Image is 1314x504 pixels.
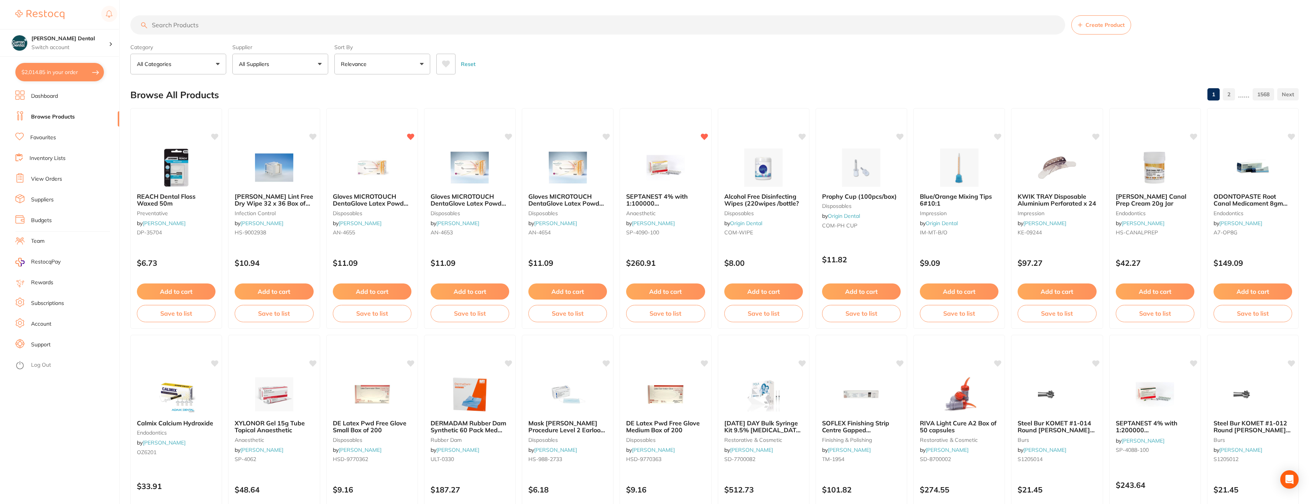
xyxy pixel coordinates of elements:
a: [PERSON_NAME] [240,220,283,227]
b: SEPTANEST 4% with 1:100000 adrenalin 2.2ml 2xBox 50 GOLD [626,193,705,207]
small: preventative [137,210,215,216]
span: by [626,220,675,227]
button: Save to list [822,305,901,322]
img: Blue/Orange Mixing Tips 6#10:1 [934,148,984,187]
a: 1568 [1253,87,1274,102]
a: Team [31,237,44,245]
span: S1205014 [1018,456,1043,463]
span: REACH Dental Floss Waxed 50m [137,193,196,207]
span: DERMADAM Rubber Dam Synthetic 60 Pack Med 15cm x 15cm 0.20mm [431,419,506,441]
span: Steel Bur KOMET #1-012 Round [PERSON_NAME] Pack of 6 [1214,419,1291,441]
small: rubber dam [431,437,509,443]
p: $48.64 [235,485,313,494]
small: endodontics [1214,210,1292,216]
a: [PERSON_NAME] [534,446,577,453]
span: by [333,220,382,227]
p: $274.55 [920,485,998,494]
p: $11.09 [431,259,509,267]
small: infection control [235,210,313,216]
p: $243.64 [1116,481,1194,489]
img: DE Latex Pwd Free Glove Small Box of 200 [347,375,397,413]
a: [PERSON_NAME] [436,220,479,227]
b: Mask HENRY SCHEIN Procedure Level 2 Earloop Blue Box 50 [528,420,607,434]
a: Budgets [31,217,52,224]
button: Save to list [333,305,411,322]
p: $6.73 [137,259,215,267]
span: RIVA Light Cure A2 Box of 50 capsules [920,419,997,434]
span: Blue/Orange Mixing Tips 6#10:1 [920,193,992,207]
button: Reset [459,54,478,74]
span: by [1214,446,1262,453]
img: Gloves MICROTOUCH DentaGlove Latex Powder Free Medium x 100 [347,148,397,187]
b: SEPTANEST 4% with 1:200000 adrenalin 2.2ml 2xBox 50 D.GRN [1116,420,1194,434]
span: by [431,446,479,453]
small: disposables [333,210,411,216]
p: $8.00 [724,259,803,267]
span: HS-CANALPREP [1116,229,1158,236]
span: COM-WIPE [724,229,753,236]
a: [PERSON_NAME] [339,446,382,453]
img: RestocqPay [15,258,25,267]
button: Save to list [1018,305,1096,322]
img: RIVA Light Cure A2 Box of 50 capsules [934,375,984,413]
span: SOFLEX Finishing Strip Centre Gapped Coarse/Medium Pk of 150 [822,419,897,441]
img: KWIK TRAY Disposable Aluminium Perforated x 24 [1032,148,1082,187]
a: Support [31,341,51,349]
button: Add to cart [1116,283,1194,300]
button: Add to cart [1214,283,1292,300]
span: Alcohol Free Disinfecting Wipes (220wipes /bottle? [724,193,799,207]
button: Add to cart [528,283,607,300]
button: Save to list [724,305,803,322]
span: Gloves MICROTOUCH DentaGlove Latex Powder Free Petite x 100 [431,193,507,214]
span: ODONTOPASTE Root Canal Medicament 8gm Tube [1214,193,1288,214]
img: Steel Bur KOMET #1-014 Round RA Long Pack of 6 [1032,375,1082,413]
span: by [1018,446,1066,453]
span: SD-7700082 [724,456,755,463]
button: Add to cart [626,283,705,300]
div: Open Intercom Messenger [1280,470,1299,489]
a: Favourites [30,134,56,142]
img: Gloves MICROTOUCH DentaGlove Latex Powder Free Small x 100 [543,148,593,187]
span: by [920,220,958,227]
small: disposables [528,210,607,216]
p: $97.27 [1018,259,1096,267]
img: REACH Dental Floss Waxed 50m [151,148,201,187]
span: A7-OP8G [1214,229,1237,236]
a: [PERSON_NAME] [828,446,871,453]
a: [PERSON_NAME] [632,446,675,453]
a: [PERSON_NAME] [339,220,382,227]
button: Add to cart [431,283,509,300]
small: anaesthetic [626,210,705,216]
b: SOFLEX Finishing Strip Centre Gapped Coarse/Medium Pk of 150 [822,420,901,434]
img: SOFLEX Finishing Strip Centre Gapped Coarse/Medium Pk of 150 [836,375,886,413]
a: [PERSON_NAME] [143,220,186,227]
a: [PERSON_NAME] [1219,220,1262,227]
button: Save to list [431,305,509,322]
img: Henry Schein Lint Free Dry Wipe 32 x 36 Box of 50 [249,148,299,187]
span: by [724,220,762,227]
a: [PERSON_NAME] [926,446,969,453]
span: SP-4062 [235,456,256,463]
span: HSD-9770363 [626,456,661,463]
small: disposables [822,203,901,209]
span: KE-09244 [1018,229,1042,236]
a: Rewards [31,279,53,287]
label: Category [130,44,226,51]
span: Mask [PERSON_NAME] Procedure Level 2 Earloop Blue Box 50 [528,419,605,441]
small: anaesthetic [235,437,313,443]
span: SP-4090-100 [626,229,659,236]
small: impression [920,210,998,216]
span: S1205012 [1214,456,1238,463]
img: ODONTOPASTE Root Canal Medicament 8gm Tube [1228,148,1278,187]
button: Save to list [528,305,607,322]
span: DE Latex Pwd Free Glove Medium Box of 200 [626,419,700,434]
button: Relevance [334,54,430,74]
span: XYLONOR Gel 15g Tube Topical Anaesthetic [235,419,305,434]
b: POLA DAY Bulk Syringe Kit 9.5% Hydrogen Peroxide 50 x 3g [724,420,803,434]
span: TM-1954 [822,456,844,463]
img: Alcohol Free Disinfecting Wipes (220wipes /bottle? [738,148,788,187]
span: by [920,446,969,453]
a: [PERSON_NAME] [1023,446,1066,453]
button: Save to list [235,305,313,322]
label: Sort By [334,44,430,51]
